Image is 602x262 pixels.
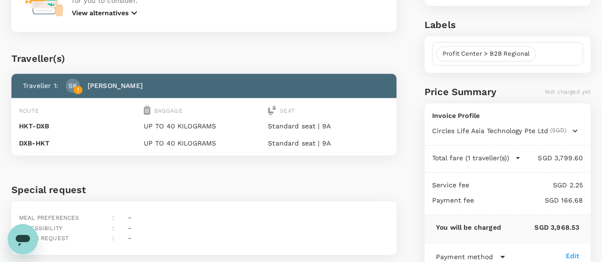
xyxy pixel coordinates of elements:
span: : [112,225,114,232]
p: Standard seat | 9A [268,121,389,131]
p: Total fare (1 traveller(s)) [432,153,509,163]
button: Circles Life Asia Technology Pte Ltd(SGD) [432,126,578,136]
span: Accessibility [19,225,62,232]
span: Route [19,107,39,114]
p: HKT - DXB [19,121,140,131]
p: [PERSON_NAME] [88,81,143,90]
p: SGD 166.68 [474,195,583,205]
iframe: Button to launch messaging window [8,224,38,254]
p: SGD 3,799.60 [521,153,583,163]
span: (SGD) [550,126,566,136]
h6: Special request [11,182,396,197]
span: Meal preferences [19,214,79,221]
h6: Labels [424,17,591,32]
h6: Price Summary [424,84,496,99]
p: Invoice Profile [432,111,583,120]
p: UP TO 40 KILOGRAMS [144,138,265,148]
p: DXB - HKT [19,138,140,148]
div: Edit [565,251,579,261]
p: View alternatives [72,8,128,18]
p: Standard seat | 9A [268,138,389,148]
p: SGD 2.25 [469,180,583,190]
p: SK [69,81,77,90]
div: - [124,229,131,243]
p: Payment fee [432,195,474,205]
p: You will be charged [436,223,501,232]
span: Seat [280,107,295,114]
p: SGD 3,968.53 [501,223,579,232]
p: Traveller 1 : [23,81,58,90]
button: Total fare (1 traveller(s)) [432,153,521,163]
span: Profit Center > B2B Regional [437,49,535,58]
span: Baggage [154,107,183,114]
div: Traveller(s) [11,51,396,66]
p: UP TO 40 KILOGRAMS [144,121,265,131]
span: : [112,235,114,242]
span: Circles Life Asia Technology Pte Ltd [432,126,548,136]
img: baggage-icon [144,106,150,115]
p: Service fee [432,180,470,190]
span: Not charged yet [545,88,591,95]
img: seat-icon [268,106,276,115]
button: View alternatives [72,7,140,19]
div: - [124,209,131,223]
p: Payment method [436,252,493,262]
span: : [112,214,114,221]
span: Other request [19,235,69,242]
div: - [124,219,131,233]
